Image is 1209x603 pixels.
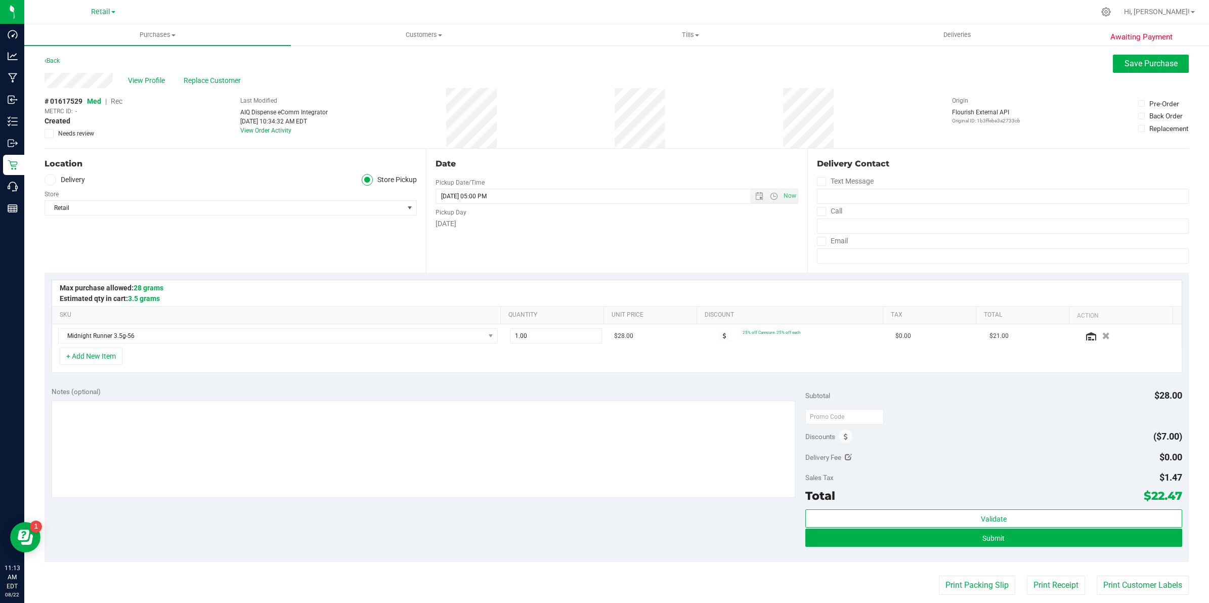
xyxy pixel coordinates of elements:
span: Total [805,489,835,503]
span: $21.00 [989,331,1009,341]
inline-svg: Call Center [8,182,18,192]
a: Discount [705,311,879,319]
button: Validate [805,509,1182,528]
p: 08/22 [5,591,20,598]
span: Open the time view [765,192,783,200]
span: Hi, [PERSON_NAME]! [1124,8,1190,16]
label: Email [817,234,848,248]
button: Print Receipt [1027,576,1085,595]
a: SKU [60,311,496,319]
button: Submit [805,529,1182,547]
span: Awaiting Payment [1110,31,1173,43]
label: Store [45,190,59,199]
span: Customers [291,30,557,39]
inline-svg: Dashboard [8,29,18,39]
inline-svg: Retail [8,160,18,170]
span: METRC ID: [45,107,73,116]
span: $28.00 [614,331,633,341]
div: Manage settings [1100,7,1112,17]
span: | [105,97,107,105]
label: Text Message [817,174,874,189]
input: Promo Code [805,409,884,424]
label: Store Pickup [362,174,417,186]
input: 1.00 [510,329,601,343]
span: $28.00 [1154,390,1182,401]
label: Last Modified [240,96,277,105]
label: Origin [952,96,968,105]
a: Back [45,57,60,64]
div: Delivery Contact [817,158,1189,170]
label: Pickup Day [436,208,466,217]
span: Submit [982,534,1005,542]
span: Delivery Fee [805,453,841,461]
label: Delivery [45,174,85,186]
div: Date [436,158,798,170]
a: Tax [891,311,972,319]
inline-svg: Manufacturing [8,73,18,83]
a: Customers [291,24,557,46]
inline-svg: Outbound [8,138,18,148]
button: Save Purchase [1113,55,1189,73]
span: 28 grams [134,284,163,292]
button: + Add New Item [60,348,122,365]
a: Purchases [24,24,291,46]
span: $1.47 [1159,472,1182,483]
th: Action [1069,307,1172,325]
inline-svg: Inventory [8,116,18,126]
span: Notes (optional) [52,387,101,396]
span: Deliveries [930,30,985,39]
a: View Order Activity [240,127,291,134]
span: Purchases [24,30,291,39]
inline-svg: Reports [8,203,18,213]
span: ($7.00) [1153,431,1182,442]
span: Retail [91,8,110,16]
span: Max purchase allowed: [60,284,163,292]
span: View Profile [128,75,168,86]
a: Unit Price [612,311,693,319]
div: AIQ Dispense eComm Integrator [240,108,328,117]
span: Needs review [58,129,94,138]
span: 3.5 grams [128,294,160,303]
div: Location [45,158,417,170]
button: Print Customer Labels [1097,576,1189,595]
div: [DATE] [436,219,798,229]
span: select [404,201,416,215]
span: Med [87,97,101,105]
div: [DATE] 10:34:32 AM EDT [240,117,328,126]
div: Back Order [1149,111,1183,121]
input: Format: (999) 999-9999 [817,189,1189,204]
span: 25% off Canncure: 25% off each [743,330,800,335]
iframe: Resource center [10,522,40,552]
label: Call [817,204,842,219]
span: Created [45,116,70,126]
a: Total [984,311,1065,319]
span: NO DATA FOUND [58,328,498,343]
span: Sales Tax [805,473,834,482]
span: Save Purchase [1125,59,1178,68]
span: Replace Customer [184,75,244,86]
button: Print Packing Slip [939,576,1015,595]
span: - [75,107,77,116]
span: Estimated qty in cart: [60,294,160,303]
span: Subtotal [805,392,830,400]
div: Replacement [1149,123,1188,134]
label: Pickup Date/Time [436,178,485,187]
p: 11:13 AM EDT [5,564,20,591]
span: Open the date view [751,192,768,200]
inline-svg: Analytics [8,51,18,61]
div: Flourish External API [952,108,1020,124]
input: Format: (999) 999-9999 [817,219,1189,234]
span: Discounts [805,427,835,446]
a: Tills [557,24,824,46]
div: Pre-Order [1149,99,1179,109]
span: Validate [981,515,1007,523]
span: Set Current date [782,189,799,203]
span: Retail [45,201,404,215]
span: Rec [111,97,122,105]
span: $0.00 [1159,452,1182,462]
span: Midnight Runner 3.5g-56 [59,329,485,343]
iframe: Resource center unread badge [30,521,42,533]
inline-svg: Inbound [8,95,18,105]
span: # 01617529 [45,96,82,107]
